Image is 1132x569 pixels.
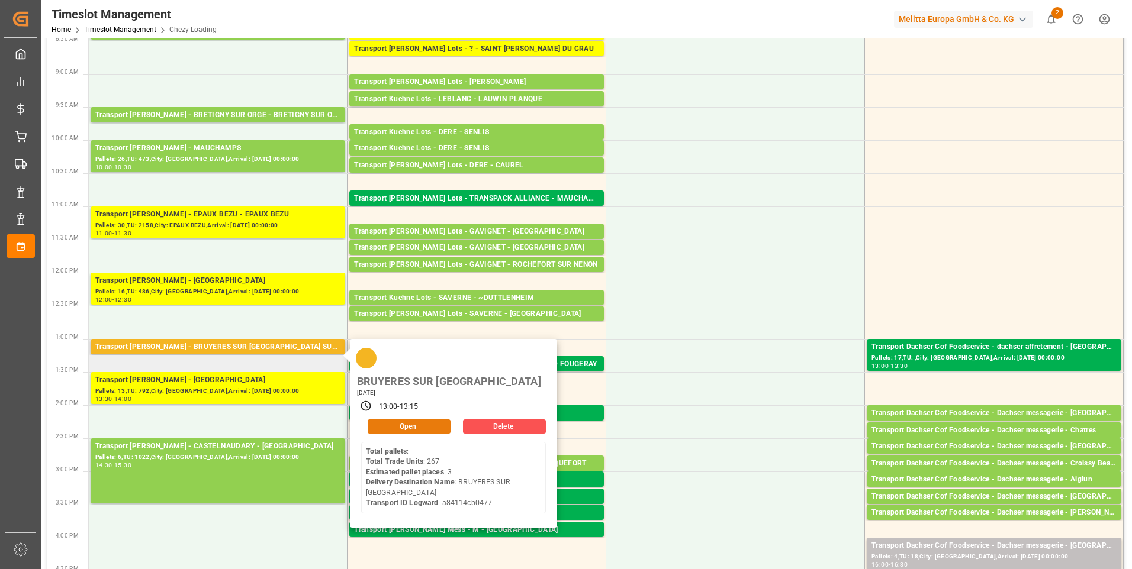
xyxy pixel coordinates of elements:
[114,396,131,402] div: 14:00
[871,353,1117,363] div: Pallets: 17,TU: ,City: [GEOGRAPHIC_DATA],Arrival: [DATE] 00:00:00
[871,452,1117,463] div: Pallets: 2,TU: 21,City: [GEOGRAPHIC_DATA] , [GEOGRAPHIC_DATA],Arrival: [DATE] 00:00:00
[354,226,599,238] div: Transport [PERSON_NAME] Lots - GAVIGNET - [GEOGRAPHIC_DATA]
[354,39,599,49] div: Pallets: 2,TU: 671,City: [GEOGRAPHIC_DATA][PERSON_NAME],Arrival: [DATE] 00:00:00
[871,540,1117,552] div: Transport Dachser Cof Foodservice - Dachser messagerie - [GEOGRAPHIC_DATA]
[56,102,79,108] span: 9:30 AM
[56,35,79,42] span: 8:30 AM
[354,76,599,88] div: Transport [PERSON_NAME] Lots - [PERSON_NAME]
[871,503,1117,513] div: Pallets: 1,TU: 167,City: [GEOGRAPHIC_DATA],Arrival: [DATE] 00:00:00
[354,143,599,154] div: Transport Kuehne Lots - DERE - SENLIS
[95,221,340,231] div: Pallets: 30,TU: 2158,City: EPAUX BEZU,Arrival: [DATE] 00:00:00
[114,164,131,170] div: 10:30
[463,419,546,434] button: Delete
[112,231,114,236] div: -
[366,468,444,476] b: Estimated pallet places
[871,419,1117,429] div: Pallets: 2,TU: 29,City: [GEOGRAPHIC_DATA],Arrival: [DATE] 00:00:00
[56,69,79,75] span: 9:00 AM
[354,242,599,254] div: Transport [PERSON_NAME] Lots - GAVIGNET - [GEOGRAPHIC_DATA]
[366,447,407,455] b: Total pallets
[95,287,340,297] div: Pallets: 16,TU: 486,City: [GEOGRAPHIC_DATA],Arrival: [DATE] 00:00:00
[114,297,131,302] div: 12:30
[889,363,890,368] div: -
[871,341,1117,353] div: Transport Dachser Cof Foodservice - dachser affretement - [GEOGRAPHIC_DATA]
[354,524,599,536] div: Transport [PERSON_NAME] Mess - M - [GEOGRAPHIC_DATA]
[112,297,114,302] div: -
[871,486,1117,496] div: Pallets: 2,TU: 12,City: [GEOGRAPHIC_DATA],Arrival: [DATE] 00:00:00
[889,562,890,567] div: -
[366,447,541,509] div: : : 267 : 3 : BRUYERES SUR [GEOGRAPHIC_DATA] : a84114cb0477
[871,458,1117,470] div: Transport Dachser Cof Foodservice - Dachser messagerie - Croissy Beaubourg
[890,363,908,368] div: 13:30
[95,452,340,463] div: Pallets: 6,TU: 1022,City: [GEOGRAPHIC_DATA],Arrival: [DATE] 00:00:00
[112,463,114,468] div: -
[112,396,114,402] div: -
[354,138,599,148] div: Pallets: 1,TU: 922,City: [GEOGRAPHIC_DATA],Arrival: [DATE] 00:00:00
[95,353,340,363] div: Pallets: ,TU: 267,City: [GEOGRAPHIC_DATA],Arrival: [DATE] 00:00:00
[112,164,114,170] div: -
[56,499,79,506] span: 3:30 PM
[1065,6,1091,33] button: Help Center
[95,209,340,221] div: Transport [PERSON_NAME] - EPAUX BEZU - EPAUX BEZU
[95,143,340,154] div: Transport [PERSON_NAME] - MAUCHAMPS
[52,267,79,274] span: 12:00 PM
[95,374,340,386] div: Transport [PERSON_NAME] - [GEOGRAPHIC_DATA]
[871,408,1117,419] div: Transport Dachser Cof Foodservice - Dachser messagerie - [GEOGRAPHIC_DATA]
[871,491,1117,503] div: Transport Dachser Cof Foodservice - Dachser messagerie - [GEOGRAPHIC_DATA]
[871,425,1117,437] div: Transport Dachser Cof Foodservice - Dachser messagerie - Chatres
[354,259,599,271] div: Transport [PERSON_NAME] Lots - GAVIGNET - ROCHEFORT SUR NENON
[354,160,599,172] div: Transport [PERSON_NAME] Lots - DERE - CAUREL
[95,463,112,468] div: 14:30
[95,231,112,236] div: 11:00
[95,109,340,121] div: Transport [PERSON_NAME] - BRETIGNY SUR ORGE - BRETIGNY SUR ORGE
[52,135,79,141] span: 10:00 AM
[354,308,599,320] div: Transport [PERSON_NAME] Lots - SAVERNE - [GEOGRAPHIC_DATA]
[354,205,599,215] div: Pallets: 21,TU: 1140,City: MAUCHAMPS,Arrival: [DATE] 00:00:00
[871,507,1117,519] div: Transport Dachser Cof Foodservice - Dachser messagerie - [PERSON_NAME]
[354,88,599,98] div: Pallets: 4,TU: 128,City: [GEOGRAPHIC_DATA],Arrival: [DATE] 00:00:00
[366,478,455,486] b: Delivery Destination Name
[894,8,1038,30] button: Melitta Europa GmbH & Co. KG
[95,396,112,402] div: 13:30
[114,231,131,236] div: 11:30
[56,367,79,373] span: 1:30 PM
[354,292,599,304] div: Transport Kuehne Lots - SAVERNE - ~DUTTLENHEIM
[871,437,1117,447] div: Pallets: ,TU: 190,City: [GEOGRAPHIC_DATA],Arrival: [DATE] 00:00:00
[871,441,1117,452] div: Transport Dachser Cof Foodservice - Dachser messagerie - [GEOGRAPHIC_DATA] , [GEOGRAPHIC_DATA]
[871,562,889,567] div: 16:00
[95,275,340,287] div: Transport [PERSON_NAME] - [GEOGRAPHIC_DATA]
[114,463,131,468] div: 15:30
[354,43,599,55] div: Transport [PERSON_NAME] Lots - ? - SAINT [PERSON_NAME] DU CRAU
[354,127,599,138] div: Transport Kuehne Lots - DERE - SENLIS
[354,254,599,264] div: Pallets: 9,TU: 384,City: [GEOGRAPHIC_DATA],Arrival: [DATE] 00:00:00
[56,400,79,406] span: 2:00 PM
[353,389,545,397] div: [DATE]
[95,154,340,164] div: Pallets: 26,TU: 473,City: [GEOGRAPHIC_DATA],Arrival: [DATE] 00:00:00
[354,55,599,65] div: Pallets: 3,TU: 716,City: [GEOGRAPHIC_DATA][PERSON_NAME],Arrival: [DATE] 00:00:00
[56,334,79,340] span: 1:00 PM
[354,93,599,105] div: Transport Kuehne Lots - LEBLANC - LAUWIN PLANQUE
[95,386,340,396] div: Pallets: 13,TU: 792,City: [GEOGRAPHIC_DATA],Arrival: [DATE] 00:00:00
[354,105,599,115] div: Pallets: ,TU: 101,City: LAUWIN PLANQUE,Arrival: [DATE] 00:00:00
[56,433,79,439] span: 2:30 PM
[366,457,423,465] b: Total Trade Units
[379,402,398,412] div: 13:00
[52,234,79,241] span: 11:30 AM
[354,536,599,546] div: Pallets: ,TU: 7,City: [GEOGRAPHIC_DATA],Arrival: [DATE] 00:00:00
[354,304,599,314] div: Pallets: 1,TU: 74,City: ~[GEOGRAPHIC_DATA],Arrival: [DATE] 00:00:00
[1051,7,1063,19] span: 2
[95,297,112,302] div: 12:00
[400,402,419,412] div: 13:15
[397,402,399,412] div: -
[871,474,1117,486] div: Transport Dachser Cof Foodservice - Dachser messagerie - Aiglun
[894,11,1033,28] div: Melitta Europa GmbH & Co. KG
[354,320,599,330] div: Pallets: 2,TU: ,City: SARREBOURG,Arrival: [DATE] 00:00:00
[56,532,79,539] span: 4:00 PM
[52,168,79,174] span: 10:30 AM
[353,371,545,389] div: BRUYERES SUR [GEOGRAPHIC_DATA]
[52,5,217,23] div: Timeslot Management
[354,193,599,205] div: Transport [PERSON_NAME] Lots - TRANSPACK ALLIANCE - MAUCHAMPS
[871,363,889,368] div: 13:00
[95,441,340,452] div: Transport [PERSON_NAME] - CASTELNAUDARY - [GEOGRAPHIC_DATA]
[366,499,439,507] b: Transport ID Logward
[871,519,1117,529] div: Pallets: ,TU: 72,City: [PERSON_NAME],Arrival: [DATE] 00:00:00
